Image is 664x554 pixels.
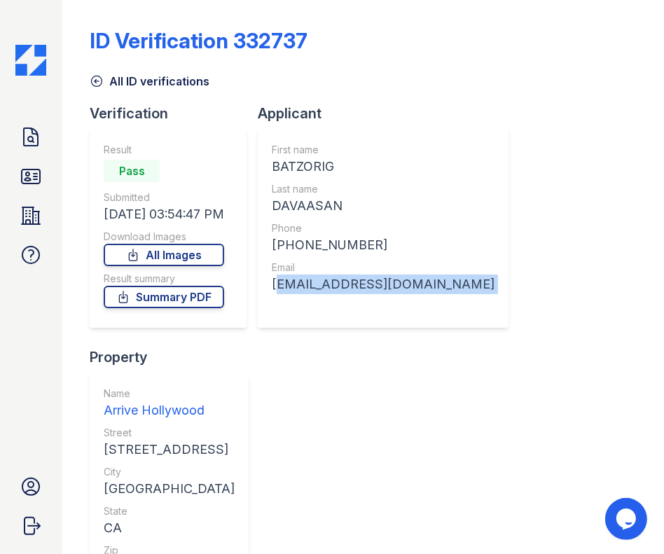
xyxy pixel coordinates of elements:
div: Result summary [104,272,224,286]
div: Phone [272,221,494,235]
a: Summary PDF [104,286,224,308]
div: Property [90,347,260,367]
div: [STREET_ADDRESS] [104,440,235,459]
div: Submitted [104,191,224,205]
a: All ID verifications [90,73,209,90]
div: [EMAIL_ADDRESS][DOMAIN_NAME] [272,275,494,294]
iframe: chat widget [605,498,650,540]
img: CE_Icon_Blue-c292c112584629df590d857e76928e9f676e5b41ef8f769ba2f05ee15b207248.png [15,45,46,76]
div: DAVAASAN [272,196,494,216]
a: Name Arrive Hollywood [104,387,235,420]
div: [GEOGRAPHIC_DATA] [104,479,235,499]
div: Result [104,143,224,157]
div: City [104,465,235,479]
div: Pass [104,160,160,182]
div: Email [272,261,494,275]
div: State [104,504,235,518]
div: Name [104,387,235,401]
div: [DATE] 03:54:47 PM [104,205,224,224]
div: Last name [272,182,494,196]
div: ID Verification 332737 [90,28,307,53]
div: [PHONE_NUMBER] [272,235,494,255]
div: BATZORIG [272,157,494,176]
a: All Images [104,244,224,266]
div: Arrive Hollywood [104,401,235,420]
div: CA [104,518,235,538]
div: Verification [90,104,258,123]
div: Applicant [258,104,520,123]
div: First name [272,143,494,157]
div: Street [104,426,235,440]
div: Download Images [104,230,224,244]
